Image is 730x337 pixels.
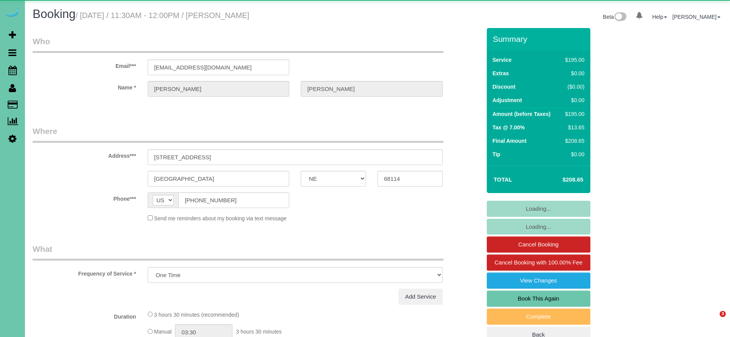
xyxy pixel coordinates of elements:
[487,236,590,253] a: Cancel Booking
[33,126,443,143] legend: Where
[720,311,726,317] span: 3
[562,96,584,104] div: $0.00
[562,56,584,64] div: $195.00
[27,310,142,320] label: Duration
[493,83,516,91] label: Discount
[27,267,142,278] label: Frequency of Service *
[562,69,584,77] div: $0.00
[493,110,550,118] label: Amount (before Taxes)
[562,110,584,118] div: $195.00
[562,83,584,91] div: ($0.00)
[154,329,172,335] span: Manual
[487,254,590,271] a: Cancel Booking with 100.00% Fee
[154,215,287,221] span: Send me reminders about my booking via text message
[5,8,20,18] img: Automaid Logo
[493,96,522,104] label: Adjustment
[493,150,501,158] label: Tip
[704,311,722,329] iframe: Intercom live chat
[493,137,527,145] label: Final Amount
[493,69,509,77] label: Extras
[562,150,584,158] div: $0.00
[33,243,443,261] legend: What
[487,291,590,307] a: Book This Again
[494,176,512,183] strong: Total
[652,14,667,20] a: Help
[33,36,443,53] legend: Who
[487,273,590,289] a: View Changes
[493,56,512,64] label: Service
[76,11,249,20] small: / [DATE] / 11:30AM - 12:00PM / [PERSON_NAME]
[614,12,626,22] img: New interface
[154,312,239,318] span: 3 hours 30 minutes (recommended)
[27,81,142,91] label: Name *
[562,137,584,145] div: $208.65
[562,124,584,131] div: $13.65
[33,7,76,21] span: Booking
[399,289,443,305] a: Add Service
[493,124,525,131] label: Tax @ 7.00%
[603,14,627,20] a: Beta
[672,14,720,20] a: [PERSON_NAME]
[494,259,582,266] span: Cancel Booking with 100.00% Fee
[493,35,587,43] h3: Summary
[236,329,282,335] span: 3 hours 30 minutes
[539,177,583,183] h4: $208.65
